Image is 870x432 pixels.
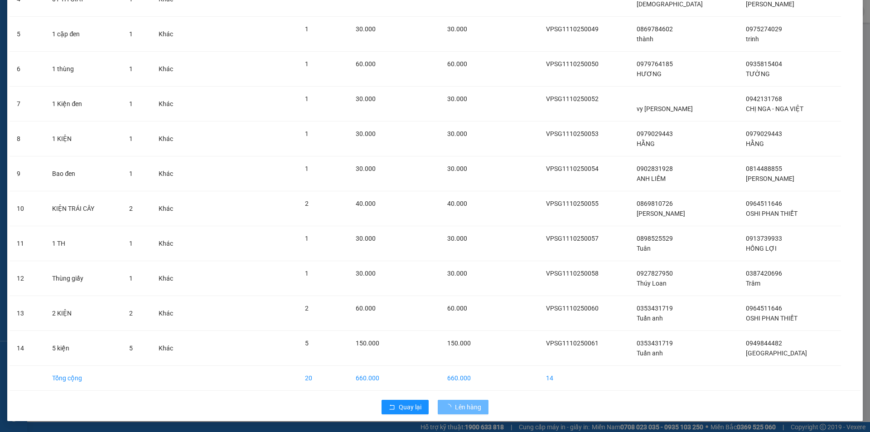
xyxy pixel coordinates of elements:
[637,60,673,68] span: 0979764185
[746,25,782,33] span: 0975274029
[746,245,777,252] span: HỒNG LỢI
[356,25,376,33] span: 30.000
[45,261,121,296] td: Thùng giấy
[447,60,467,68] span: 60.000
[151,226,191,261] td: Khác
[356,235,376,242] span: 30.000
[746,340,782,347] span: 0949844482
[637,25,673,33] span: 0869784602
[546,340,599,347] span: VPSG1110250061
[305,25,309,33] span: 1
[129,170,133,177] span: 1
[129,65,133,73] span: 1
[447,235,467,242] span: 30.000
[746,175,794,182] span: [PERSON_NAME]
[129,30,133,38] span: 1
[382,400,429,414] button: rollbackQuay lại
[356,165,376,172] span: 30.000
[447,130,467,137] span: 30.000
[10,191,45,226] td: 10
[637,235,673,242] span: 0898525529
[546,200,599,207] span: VPSG1110250055
[348,366,409,391] td: 660.000
[637,245,651,252] span: Tuân
[8,29,80,40] div: [PERSON_NAME]
[151,87,191,121] td: Khác
[151,331,191,366] td: Khác
[356,95,376,102] span: 30.000
[87,8,159,29] div: VP [PERSON_NAME]
[438,400,488,414] button: Lên hàng
[305,235,309,242] span: 1
[45,156,121,191] td: Bao đen
[637,70,662,78] span: HƯƠNG
[637,105,693,112] span: vy [PERSON_NAME]
[8,8,80,29] div: VP [PERSON_NAME]
[356,270,376,277] span: 30.000
[356,130,376,137] span: 30.000
[746,130,782,137] span: 0979029443
[45,366,121,391] td: Tổng cộng
[637,305,673,312] span: 0353431719
[445,404,455,410] span: loading
[356,340,379,347] span: 150.000
[10,226,45,261] td: 11
[746,235,782,242] span: 0913739933
[637,130,673,137] span: 0979029443
[305,130,309,137] span: 1
[539,366,629,391] td: 14
[356,200,376,207] span: 40.000
[129,310,133,317] span: 2
[746,35,759,43] span: trinh
[447,165,467,172] span: 30.000
[637,0,703,8] span: [DEMOGRAPHIC_DATA]
[637,35,653,43] span: thành
[746,60,782,68] span: 0935815404
[129,100,133,107] span: 1
[8,40,80,53] div: 0986471410
[546,130,599,137] span: VPSG1110250053
[746,140,764,147] span: HẰNG
[151,296,191,331] td: Khác
[45,296,121,331] td: 2 KIỆN
[746,270,782,277] span: 0387420696
[305,95,309,102] span: 1
[305,165,309,172] span: 1
[10,52,45,87] td: 6
[746,165,782,172] span: 0814488855
[447,200,467,207] span: 40.000
[447,340,471,347] span: 150.000
[440,366,492,391] td: 660.000
[455,402,481,412] span: Lên hàng
[637,165,673,172] span: 0902831928
[151,156,191,191] td: Khác
[129,205,133,212] span: 2
[305,340,309,347] span: 5
[447,270,467,277] span: 30.000
[546,235,599,242] span: VPSG1110250057
[746,349,807,357] span: [GEOGRAPHIC_DATA]
[151,261,191,296] td: Khác
[87,51,159,64] div: 0916596466
[637,175,666,182] span: ANH LIÊM
[546,60,599,68] span: VPSG1110250050
[129,240,133,247] span: 1
[637,270,673,277] span: 0927827950
[45,226,121,261] td: 1 TH
[746,95,782,102] span: 0942131768
[10,17,45,52] td: 5
[305,200,309,207] span: 2
[10,121,45,156] td: 8
[10,261,45,296] td: 12
[45,191,121,226] td: KIỆN TRÁI CÂY
[389,404,395,411] span: rollback
[151,17,191,52] td: Khác
[637,200,673,207] span: 0869810726
[129,135,133,142] span: 1
[45,87,121,121] td: 1 Kiện đen
[129,275,133,282] span: 1
[546,270,599,277] span: VPSG1110250058
[637,140,655,147] span: HẰNG
[305,60,309,68] span: 1
[447,25,467,33] span: 30.000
